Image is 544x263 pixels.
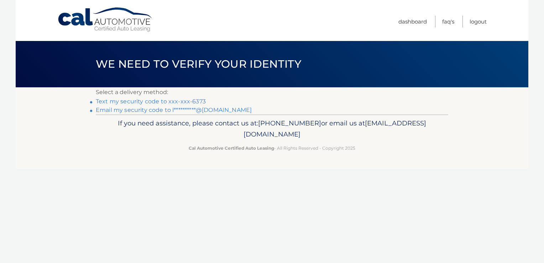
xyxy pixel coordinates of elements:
[100,118,444,140] p: If you need assistance, please contact us at: or email us at
[96,107,252,113] a: Email my security code to l**********@[DOMAIN_NAME]
[57,7,153,32] a: Cal Automotive
[470,16,487,27] a: Logout
[258,119,321,127] span: [PHONE_NUMBER]
[398,16,427,27] a: Dashboard
[189,145,274,151] strong: Cal Automotive Certified Auto Leasing
[96,98,206,105] a: Text my security code to xxx-xxx-6373
[100,144,444,152] p: - All Rights Reserved - Copyright 2025
[442,16,454,27] a: FAQ's
[96,57,301,71] span: We need to verify your identity
[96,87,448,97] p: Select a delivery method:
